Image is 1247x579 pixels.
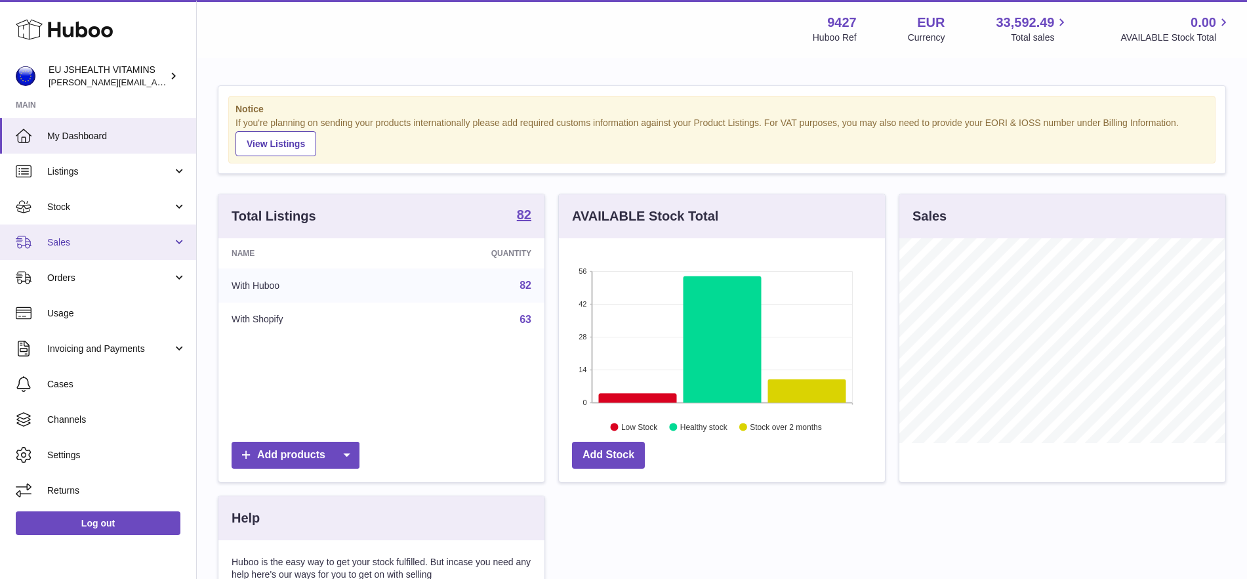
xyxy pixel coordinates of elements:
div: If you're planning on sending your products internationally please add required customs informati... [235,117,1208,156]
a: 82 [520,280,531,291]
span: Total sales [1011,32,1069,44]
text: 14 [579,366,586,374]
a: 63 [520,314,531,325]
img: laura@jessicasepel.com [16,66,35,86]
strong: 82 [517,208,531,221]
text: 42 [579,300,586,308]
span: 33,592.49 [996,14,1054,32]
strong: EUR [917,14,945,32]
h3: Sales [912,207,947,225]
span: Invoicing and Payments [47,343,173,355]
span: Cases [47,378,186,391]
a: 82 [517,208,531,224]
span: AVAILABLE Stock Total [1120,32,1231,44]
span: [PERSON_NAME][EMAIL_ADDRESS][DOMAIN_NAME] [49,77,263,87]
th: Name [218,238,394,268]
text: Stock over 2 months [750,422,821,431]
h3: AVAILABLE Stock Total [572,207,718,225]
a: Add Stock [572,442,645,469]
a: 33,592.49 Total sales [996,14,1069,44]
strong: Notice [235,103,1208,116]
span: Orders [47,272,173,284]
a: Add products [232,442,359,469]
text: Healthy stock [680,422,728,431]
span: Channels [47,414,186,426]
a: View Listings [235,131,316,156]
span: Settings [47,449,186,461]
div: Huboo Ref [813,32,857,44]
h3: Help [232,509,260,527]
div: Currency [908,32,945,44]
text: Low Stock [621,422,658,431]
td: With Shopify [218,303,394,337]
th: Quantity [394,238,544,268]
span: 0.00 [1191,14,1216,32]
text: 56 [579,267,586,275]
span: Stock [47,201,173,213]
span: Usage [47,307,186,320]
a: 0.00 AVAILABLE Stock Total [1120,14,1231,44]
span: Returns [47,484,186,497]
td: With Huboo [218,268,394,303]
text: 28 [579,333,586,341]
strong: 9427 [827,14,857,32]
span: My Dashboard [47,130,186,142]
span: Listings [47,165,173,178]
span: Sales [47,236,173,249]
div: EU JSHEALTH VITAMINS [49,64,167,89]
h3: Total Listings [232,207,316,225]
a: Log out [16,511,180,535]
text: 0 [583,398,586,406]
